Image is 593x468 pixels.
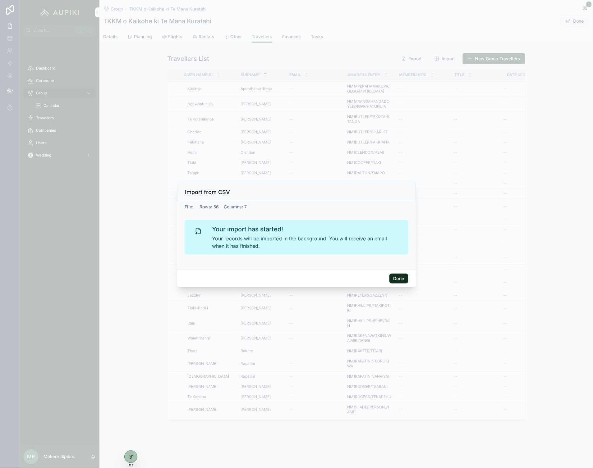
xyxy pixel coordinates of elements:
h3: Import from CSV [185,189,230,196]
span: Rows : [200,204,212,209]
button: Done [389,274,408,284]
span: File : [185,204,193,209]
h2: Your import has started! [212,225,398,234]
span: 56 [214,204,219,209]
span: Columns : [224,204,243,209]
span: 7 [244,204,247,209]
p: Your records will be imported in the background. You will receive an email when it has finished. [212,235,398,250]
